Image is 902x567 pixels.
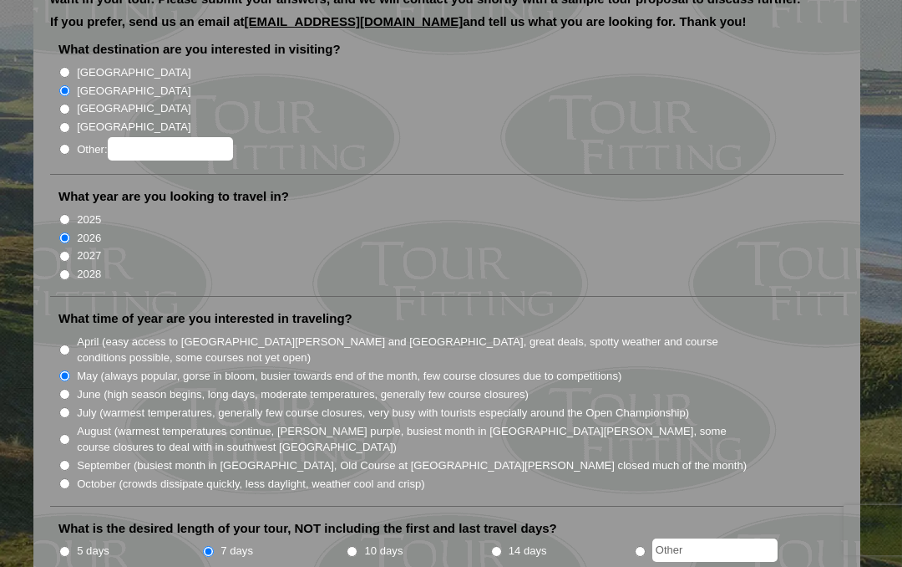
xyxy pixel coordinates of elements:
label: 2026 [77,230,101,247]
label: 5 days [77,543,109,559]
label: 2028 [77,266,101,283]
label: May (always popular, gorse in bloom, busier towards end of the month, few course closures due to ... [77,368,621,385]
label: July (warmest temperatures, generally few course closures, very busy with tourists especially aro... [77,405,689,421]
label: September (busiest month in [GEOGRAPHIC_DATA], Old Course at [GEOGRAPHIC_DATA][PERSON_NAME] close... [77,457,747,474]
label: June (high season begins, long days, moderate temperatures, generally few course closures) [77,386,529,403]
label: 7 days [220,543,253,559]
label: [GEOGRAPHIC_DATA] [77,100,190,117]
label: 2027 [77,248,101,264]
a: [EMAIL_ADDRESS][DOMAIN_NAME] [245,14,464,28]
label: 10 days [365,543,403,559]
label: [GEOGRAPHIC_DATA] [77,83,190,100]
label: [GEOGRAPHIC_DATA] [77,119,190,135]
label: Other: [77,137,232,161]
label: What time of year are you interested in traveling? [58,310,352,327]
label: 2025 [77,212,101,228]
label: August (warmest temperatures continue, [PERSON_NAME] purple, busiest month in [GEOGRAPHIC_DATA][P... [77,423,748,456]
label: What is the desired length of your tour, NOT including the first and last travel days? [58,520,557,537]
input: Other [652,539,778,562]
label: October (crowds dissipate quickly, less daylight, weather cool and crisp) [77,476,425,493]
label: What destination are you interested in visiting? [58,41,341,58]
label: 14 days [509,543,547,559]
label: April (easy access to [GEOGRAPHIC_DATA][PERSON_NAME] and [GEOGRAPHIC_DATA], great deals, spotty w... [77,334,748,366]
input: Other: [108,137,233,161]
label: [GEOGRAPHIC_DATA] [77,64,190,81]
label: What year are you looking to travel in? [58,188,289,205]
p: If you prefer, send us an email at and tell us what you are looking for. Thank you! [50,15,844,40]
